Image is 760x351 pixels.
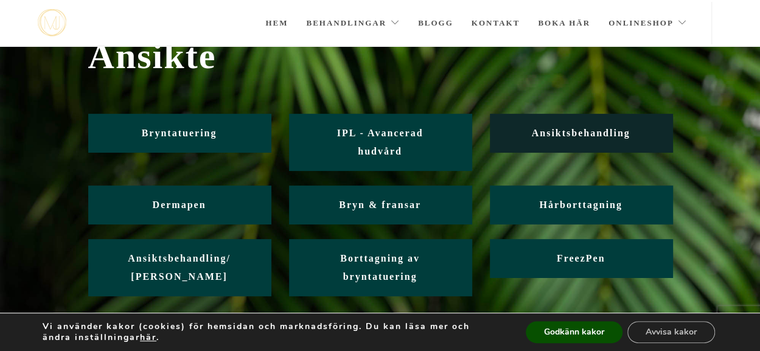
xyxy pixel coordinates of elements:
button: Godkänn kakor [526,321,622,343]
button: här [140,332,156,343]
span: Dermapen [153,200,206,210]
a: Hårborttagning [490,186,672,224]
span: Bryn & fransar [339,200,421,210]
span: Borttagning av bryntatuering [340,253,420,282]
a: Blogg [418,2,453,44]
a: Onlineshop [608,2,687,44]
img: mjstudio [38,9,66,36]
a: Borttagning av bryntatuering [289,239,472,296]
span: FreezPen [557,253,605,263]
button: Avvisa kakor [627,321,715,343]
span: Ansikte [88,35,672,77]
a: Hem [265,2,288,44]
a: Kontakt [472,2,520,44]
p: Vi använder kakor (cookies) för hemsidan och marknadsföring. Du kan läsa mer och ändra inställnin... [43,321,501,343]
a: Dermapen [88,186,271,224]
span: Ansiktsbehandling/ [PERSON_NAME] [128,253,231,282]
span: Ansiktsbehandling [531,128,630,138]
span: Hårborttagning [539,200,622,210]
a: Ansiktsbehandling [490,114,672,152]
a: Bryntatuering [88,114,271,152]
span: IPL - Avancerad hudvård [337,128,424,156]
a: Ansiktsbehandling/ [PERSON_NAME] [88,239,271,296]
a: mjstudio mjstudio mjstudio [38,9,66,36]
a: FreezPen [490,239,672,277]
span: Bryntatuering [142,128,217,138]
a: Bryn & fransar [289,186,472,224]
a: Boka här [538,2,590,44]
a: Behandlingar [306,2,400,44]
a: IPL - Avancerad hudvård [289,114,472,170]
